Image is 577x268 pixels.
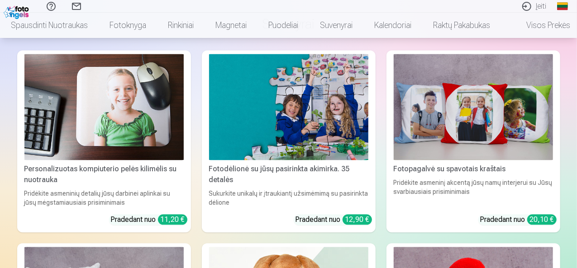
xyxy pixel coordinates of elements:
[202,50,376,232] a: Fotodėlionė su jūsų pasirinkta akimirka. 35 detalėsFotodėlionė su jūsų pasirinkta akimirka. 35 de...
[4,4,31,19] img: /fa2
[21,164,187,185] div: Personalizuotas kompiuterio pelės kilimėlis su nuotrauka
[309,13,363,38] a: Suvenyrai
[24,54,184,160] img: Personalizuotas kompiuterio pelės kilimėlis su nuotrauka
[21,189,187,207] div: Pridėkite asmeninių detalių jūsų darbinei aplinkai su jūsų mėgstamiausiais prisiminimais
[157,13,205,38] a: Rinkiniai
[296,214,372,225] div: Pradedant nuo
[158,214,187,225] div: 11,20 €
[111,214,187,225] div: Pradedant nuo
[422,13,501,38] a: Raktų pakabukas
[99,13,157,38] a: Fotoknyga
[363,13,422,38] a: Kalendoriai
[390,164,557,174] div: Fotopagalvė su spavotais kraštais
[205,189,372,207] div: Sukurkite unikalų ir įtraukiantį užsimėmimą su pasirinkta dėlione
[258,13,309,38] a: Puodeliai
[394,54,553,160] img: Fotopagalvė su spavotais kraštais
[527,214,557,225] div: 20,10 €
[205,164,372,185] div: Fotodėlionė su jūsų pasirinkta akimirka. 35 detalės
[17,50,191,232] a: Personalizuotas kompiuterio pelės kilimėlis su nuotraukaPersonalizuotas kompiuterio pelės kilimėl...
[390,178,557,207] div: Pridėkite asmeninį akcentą jūsų namų interjerui su Jūsų svarbiausiais prisiminimais
[205,13,258,38] a: Magnetai
[209,54,368,160] img: Fotodėlionė su jūsų pasirinkta akimirka. 35 detalės
[480,214,557,225] div: Pradedant nuo
[343,214,372,225] div: 12,90 €
[386,50,560,232] a: Fotopagalvė su spavotais kraštaisFotopagalvė su spavotais kraštaisPridėkite asmeninį akcentą jūsų...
